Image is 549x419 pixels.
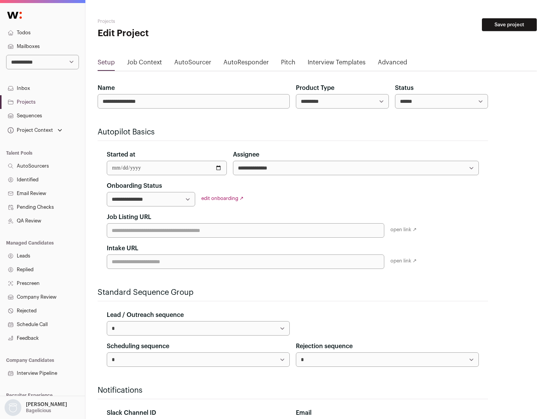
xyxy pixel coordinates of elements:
[296,342,353,351] label: Rejection sequence
[201,196,244,201] a: edit onboarding ↗
[281,58,295,70] a: Pitch
[26,401,67,408] p: [PERSON_NAME]
[26,408,51,414] p: Bagelicious
[395,83,414,93] label: Status
[98,127,488,138] h2: Autopilot Basics
[98,83,115,93] label: Name
[296,408,479,417] div: Email
[98,27,244,40] h1: Edit Project
[107,310,184,320] label: Lead / Outreach sequence
[223,58,269,70] a: AutoResponder
[233,150,259,159] label: Assignee
[107,181,162,190] label: Onboarding Status
[308,58,366,70] a: Interview Templates
[3,8,26,23] img: Wellfound
[296,83,334,93] label: Product Type
[482,18,537,31] button: Save project
[6,125,64,136] button: Open dropdown
[98,18,244,24] h2: Projects
[98,58,115,70] a: Setup
[107,244,138,253] label: Intake URL
[98,287,488,298] h2: Standard Sequence Group
[107,213,151,222] label: Job Listing URL
[3,399,69,416] button: Open dropdown
[127,58,162,70] a: Job Context
[107,150,135,159] label: Started at
[98,385,488,396] h2: Notifications
[6,127,53,133] div: Project Context
[378,58,407,70] a: Advanced
[174,58,211,70] a: AutoSourcer
[5,399,21,416] img: nopic.png
[107,342,169,351] label: Scheduling sequence
[107,408,156,417] label: Slack Channel ID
